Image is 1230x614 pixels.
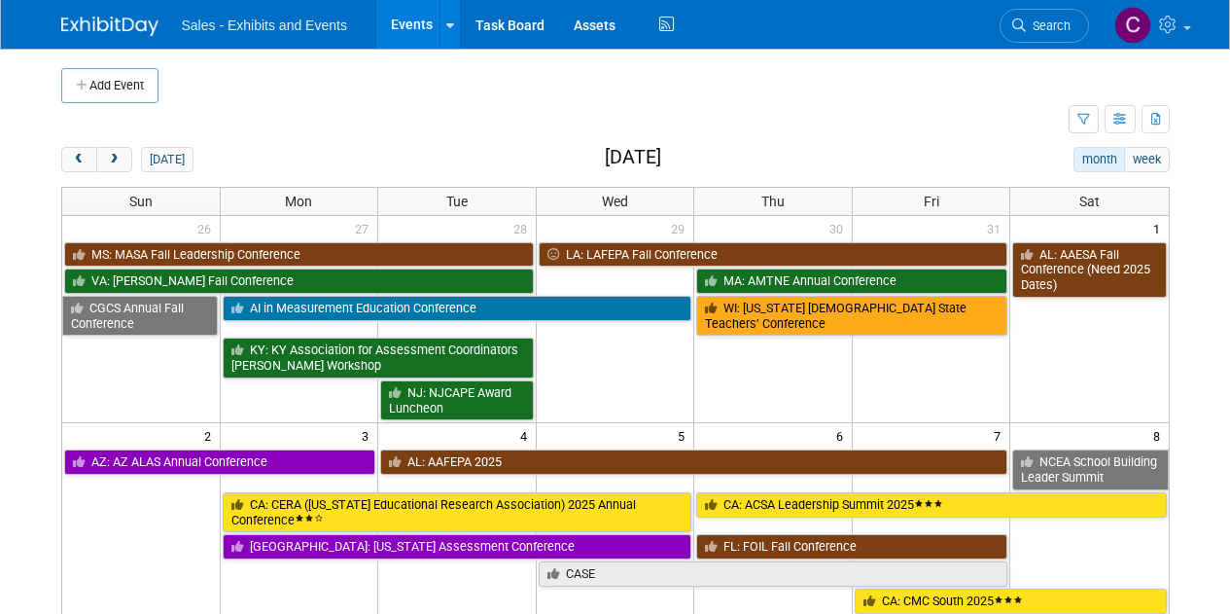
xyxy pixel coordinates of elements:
[182,18,347,33] span: Sales - Exhibits and Events
[696,492,1166,518] a: CA: ACSA Leadership Summit 2025
[696,269,1007,294] a: MA: AMTNE Annual Conference
[924,194,939,209] span: Fri
[605,147,661,168] h2: [DATE]
[285,194,312,209] span: Mon
[223,296,692,321] a: AI in Measurement Education Conference
[64,450,376,475] a: AZ: AZ ALAS Annual Conference
[511,216,536,240] span: 28
[676,423,693,448] span: 5
[1151,216,1169,240] span: 1
[1124,147,1169,172] button: week
[834,423,852,448] span: 6
[61,147,97,172] button: prev
[61,17,158,36] img: ExhibitDay
[992,423,1009,448] span: 7
[223,492,692,532] a: CA: CERA ([US_STATE] Educational Research Association) 2025 Annual Conference
[761,194,785,209] span: Thu
[64,269,534,294] a: VA: [PERSON_NAME] Fall Conference
[360,423,377,448] span: 3
[223,338,534,378] a: KY: KY Association for Assessment Coordinators [PERSON_NAME] Workshop
[446,194,468,209] span: Tue
[855,589,1167,614] a: CA: CMC South 2025
[62,296,218,336] a: CGCS Annual Fall Conference
[539,561,1008,587] a: CASE
[64,242,534,268] a: MS: MASA Fall Leadership Conference
[96,147,132,172] button: next
[1079,194,1100,209] span: Sat
[129,194,153,209] span: Sun
[380,380,534,420] a: NJ: NJCAPE Award Luncheon
[1000,9,1089,43] a: Search
[61,68,158,103] button: Add Event
[353,216,377,240] span: 27
[696,534,1007,560] a: FL: FOIL Fall Conference
[1012,450,1168,489] a: NCEA School Building Leader Summit
[1073,147,1125,172] button: month
[539,242,1008,268] a: LA: LAFEPA Fall Conference
[223,534,692,560] a: [GEOGRAPHIC_DATA]: [US_STATE] Assessment Conference
[1012,242,1166,298] a: AL: AAESA Fall Conference (Need 2025 Dates)
[202,423,220,448] span: 2
[602,194,628,209] span: Wed
[195,216,220,240] span: 26
[380,450,1007,475] a: AL: AAFEPA 2025
[827,216,852,240] span: 30
[141,147,193,172] button: [DATE]
[1151,423,1169,448] span: 8
[985,216,1009,240] span: 31
[1026,18,1071,33] span: Search
[696,296,1007,336] a: WI: [US_STATE] [DEMOGRAPHIC_DATA] State Teachers’ Conference
[518,423,536,448] span: 4
[669,216,693,240] span: 29
[1114,7,1151,44] img: Christine Lurz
